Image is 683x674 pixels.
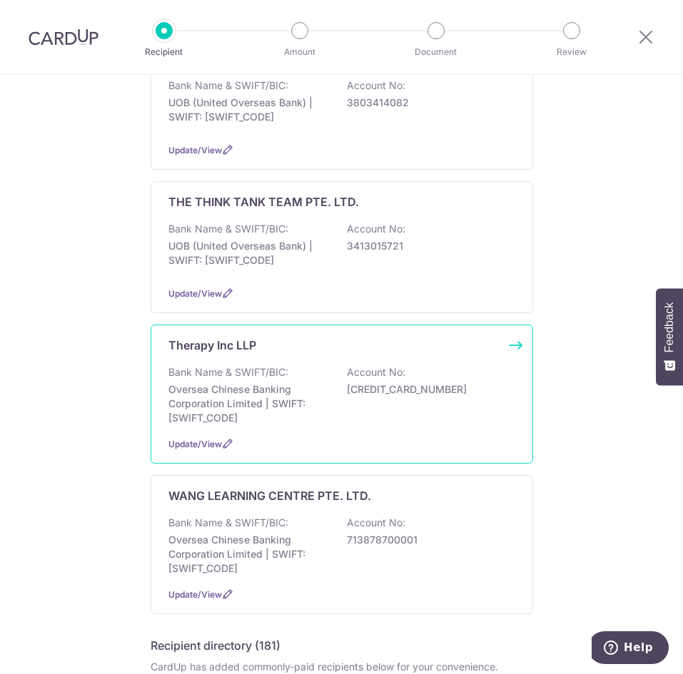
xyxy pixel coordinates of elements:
[347,239,507,253] p: 3413015721
[168,239,328,267] p: UOB (United Overseas Bank) | SWIFT: [SWIFT_CODE]
[151,637,280,654] h5: Recipient directory (181)
[532,45,612,59] p: Review
[168,487,371,504] p: WANG LEARNING CENTRE PTE. LTD.
[168,288,222,299] a: Update/View
[168,193,359,210] p: THE THINK TANK TEAM PTE. LTD.
[592,631,669,667] iframe: Opens a widget where you can find more information
[347,365,405,379] p: Account No:
[663,302,676,352] span: Feedback
[168,382,328,425] p: Oversea Chinese Banking Corporation Limited | SWIFT: [SWIFT_CODE]
[168,533,328,576] p: Oversea Chinese Banking Corporation Limited | SWIFT: [SWIFT_CODE]
[168,78,288,93] p: Bank Name & SWIFT/BIC:
[168,222,288,236] p: Bank Name & SWIFT/BIC:
[347,78,405,93] p: Account No:
[168,589,222,600] a: Update/View
[168,516,288,530] p: Bank Name & SWIFT/BIC:
[168,337,256,354] p: Therapy Inc LLP
[29,29,98,46] img: CardUp
[260,45,340,59] p: Amount
[347,222,405,236] p: Account No:
[347,533,507,547] p: 713878700001
[168,439,222,449] a: Update/View
[168,145,222,155] a: Update/View
[168,96,328,124] p: UOB (United Overseas Bank) | SWIFT: [SWIFT_CODE]
[347,96,507,110] p: 3803414082
[396,45,476,59] p: Document
[151,660,533,674] div: CardUp has added commonly-paid recipients below for your convenience.
[124,45,204,59] p: Recipient
[347,516,405,530] p: Account No:
[168,365,288,379] p: Bank Name & SWIFT/BIC:
[347,382,507,397] p: [CREDIT_CARD_NUMBER]
[656,288,683,385] button: Feedback - Show survey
